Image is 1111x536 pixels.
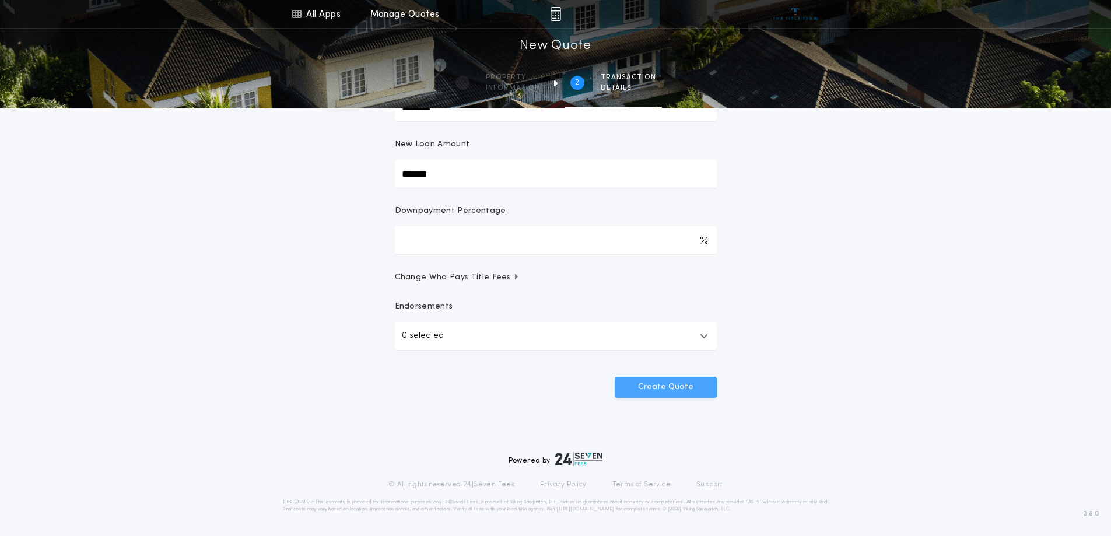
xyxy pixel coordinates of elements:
button: 0 selected [395,322,717,350]
button: Create Quote [615,377,717,398]
input: New Loan Amount [395,160,717,188]
p: © All rights reserved. 24|Seven Fees [388,480,514,489]
p: DISCLAIMER: This estimate is provided for informational purposes only. 24|Seven Fees, a product o... [283,499,829,513]
img: logo [555,452,603,466]
a: [URL][DOMAIN_NAME] [556,507,614,512]
img: img [550,7,561,21]
span: Transaction [601,73,656,82]
button: Change Who Pays Title Fees [395,272,717,283]
span: details [601,83,656,93]
h1: New Quote [520,37,591,55]
span: information [486,83,540,93]
div: Powered by [509,452,603,466]
p: Downpayment Percentage [395,205,506,217]
span: 3.8.0 [1084,509,1099,519]
input: Downpayment Percentage [395,226,717,254]
h2: 2 [575,78,579,87]
a: Terms of Service [612,480,671,489]
a: Privacy Policy [540,480,587,489]
p: 0 selected [402,329,444,343]
span: Change Who Pays Title Fees [395,272,520,283]
img: vs-icon [773,8,817,20]
p: New Loan Amount [395,139,470,150]
span: Property [486,73,540,82]
p: Endorsements [395,301,717,313]
a: Support [696,480,723,489]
